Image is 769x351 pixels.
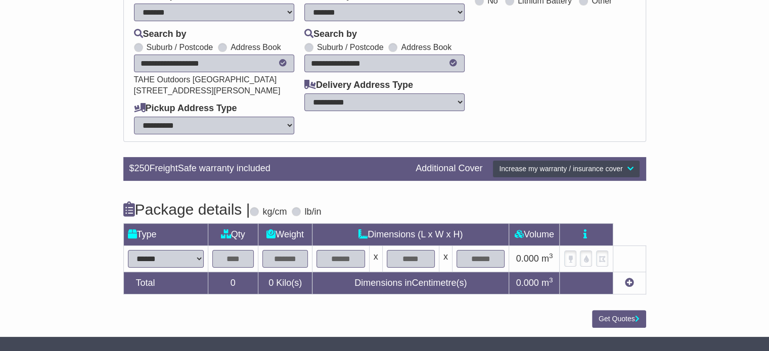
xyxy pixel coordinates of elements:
span: m [541,278,553,288]
span: 0.000 [516,254,539,264]
label: Suburb / Postcode [317,42,384,52]
span: Increase my warranty / insurance cover [499,165,622,173]
label: Pickup Address Type [134,103,237,114]
td: x [439,245,453,272]
span: 0.000 [516,278,539,288]
td: Volume [509,223,560,245]
td: Dimensions in Centimetre(s) [312,272,509,294]
span: 0 [268,278,274,288]
td: Type [123,223,208,245]
td: Total [123,272,208,294]
span: TAHE Outdoors [GEOGRAPHIC_DATA] [134,75,277,84]
label: Address Book [401,42,451,52]
span: [STREET_ADDRESS][PERSON_NAME] [134,86,281,95]
td: Kilo(s) [258,272,312,294]
label: Search by [134,29,187,40]
label: lb/in [304,207,321,218]
td: Dimensions (L x W x H) [312,223,509,245]
button: Get Quotes [592,310,646,328]
span: m [541,254,553,264]
a: Add new item [625,278,634,288]
td: Weight [258,223,312,245]
label: kg/cm [262,207,287,218]
sup: 3 [549,252,553,260]
span: 250 [134,163,150,173]
td: x [369,245,382,272]
label: Search by [304,29,357,40]
h4: Package details | [123,201,250,218]
sup: 3 [549,276,553,284]
td: Qty [208,223,258,245]
label: Delivery Address Type [304,80,413,91]
label: Address Book [231,42,281,52]
td: 0 [208,272,258,294]
label: Suburb / Postcode [147,42,213,52]
button: Increase my warranty / insurance cover [492,160,640,178]
div: Additional Cover [411,163,487,174]
div: $ FreightSafe warranty included [124,163,411,174]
